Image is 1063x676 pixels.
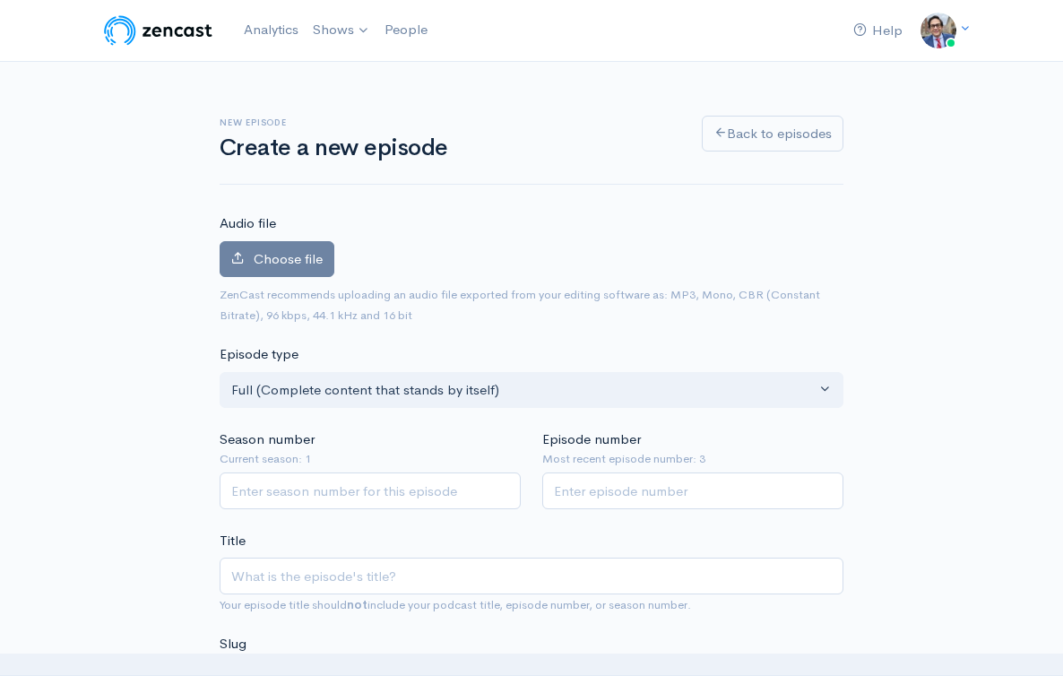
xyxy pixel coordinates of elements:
label: Audio file [220,213,276,234]
a: Back to episodes [702,116,843,152]
img: ... [920,13,956,48]
a: Shows [306,11,377,50]
a: People [377,11,435,49]
h1: Create a new episode [220,135,680,161]
small: Most recent episode number: 3 [542,450,843,468]
button: Full (Complete content that stands by itself) [220,372,843,409]
label: Slug [220,634,246,654]
small: Current season: 1 [220,450,521,468]
a: Analytics [237,11,306,49]
div: Full (Complete content that stands by itself) [231,380,816,401]
label: Season number [220,429,315,450]
img: ZenCast Logo [101,13,215,48]
input: Enter episode number [542,472,843,509]
span: Choose file [254,250,323,267]
strong: not [347,597,367,612]
h6: New episode [220,117,680,127]
label: Title [220,531,246,551]
input: What is the episode's title? [220,558,843,594]
label: Episode type [220,344,298,365]
small: ZenCast recommends uploading an audio file exported from your editing software as: MP3, Mono, CBR... [220,287,820,323]
small: Your episode title should include your podcast title, episode number, or season number. [220,597,691,612]
input: Enter season number for this episode [220,472,521,509]
label: Episode number [542,429,641,450]
a: Help [846,12,910,50]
